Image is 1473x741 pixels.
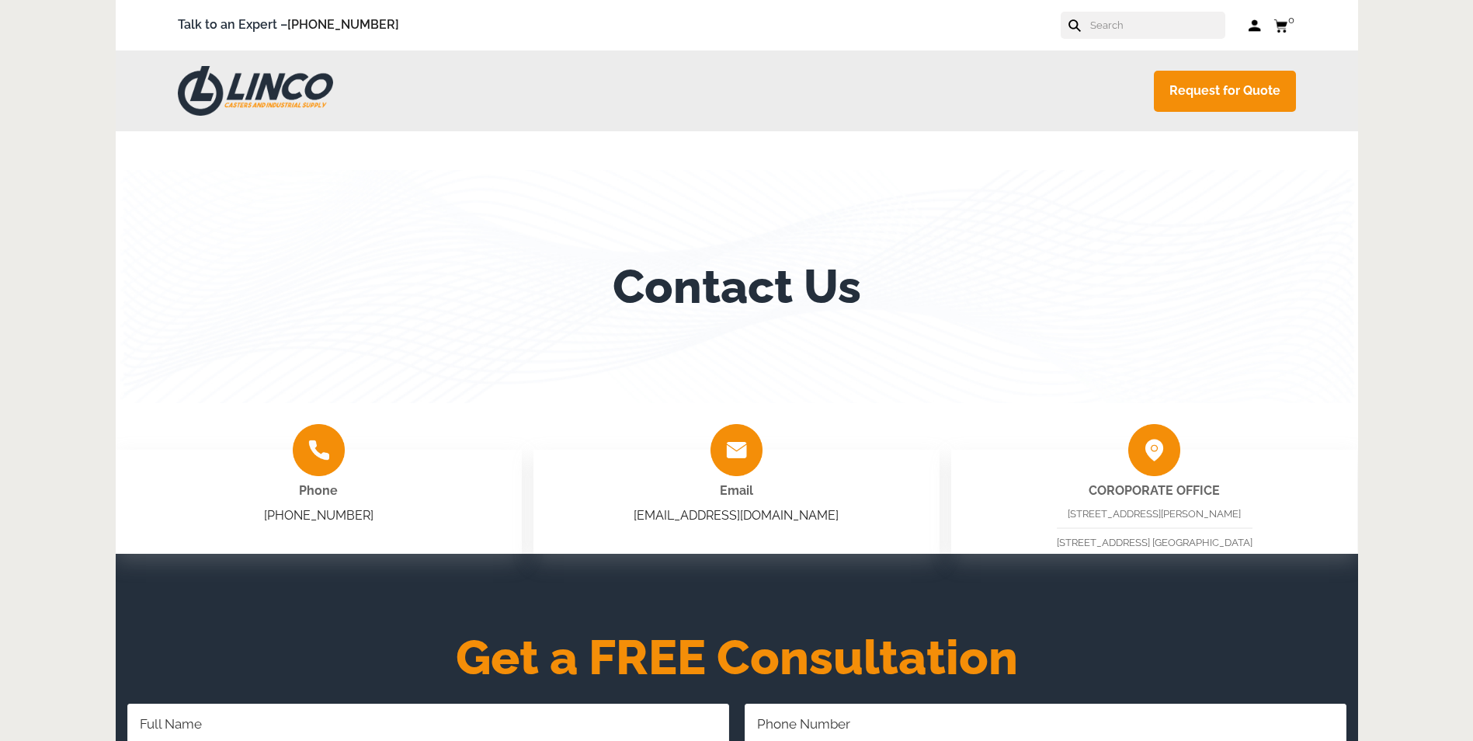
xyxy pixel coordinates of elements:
[1249,18,1262,33] a: Log in
[287,17,399,32] a: [PHONE_NUMBER]
[1128,424,1180,476] img: group-2010.png
[1089,12,1225,39] input: Search
[1057,537,1252,548] span: [STREET_ADDRESS] [GEOGRAPHIC_DATA]
[1154,71,1296,112] a: Request for Quote
[1089,483,1220,498] strong: COROPORATE OFFICE
[1273,16,1296,35] a: 0
[178,66,333,116] img: LINCO CASTERS & INDUSTRIAL SUPPLY
[720,483,753,498] span: Email
[1288,14,1294,26] span: 0
[634,508,839,523] a: [EMAIL_ADDRESS][DOMAIN_NAME]
[264,508,373,523] a: [PHONE_NUMBER]
[299,483,338,498] span: Phone
[710,424,763,476] img: group-2008.png
[293,424,345,476] img: group-2009.png
[116,639,1358,677] h2: Get a FREE Consultation
[178,15,399,36] span: Talk to an Expert –
[613,259,861,314] h1: Contact Us
[1068,508,1241,520] span: [STREET_ADDRESS][PERSON_NAME]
